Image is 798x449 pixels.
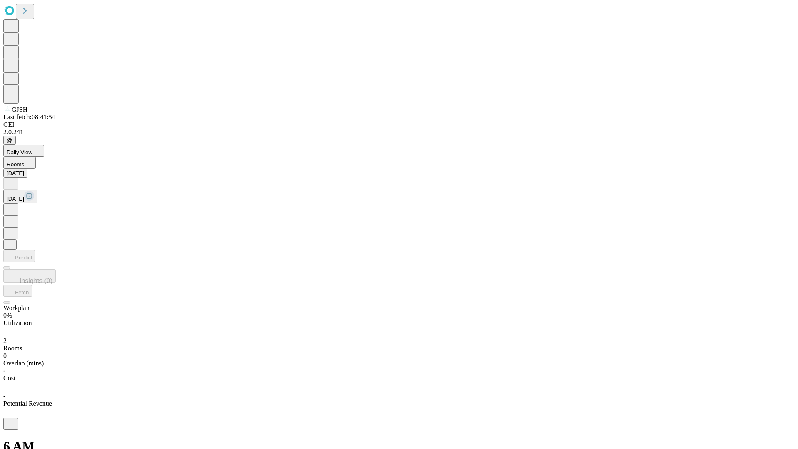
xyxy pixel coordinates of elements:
span: [DATE] [7,196,24,202]
span: Overlap (mins) [3,360,44,367]
button: @ [3,136,16,145]
span: Daily View [7,149,32,155]
span: Insights (0) [20,277,52,284]
span: Rooms [7,161,24,168]
div: 2.0.241 [3,128,795,136]
span: Utilization [3,319,32,326]
button: [DATE] [3,190,37,203]
span: Workplan [3,304,30,311]
button: Daily View [3,145,44,157]
span: - [3,367,5,374]
button: Predict [3,250,35,262]
button: Fetch [3,285,32,297]
span: @ [7,137,12,143]
button: Rooms [3,157,36,169]
span: Potential Revenue [3,400,52,407]
span: Last fetch: 08:41:54 [3,113,55,121]
button: Insights (0) [3,269,56,283]
div: GEI [3,121,795,128]
button: [DATE] [3,169,27,178]
span: - [3,392,5,400]
span: Cost [3,375,15,382]
span: 0 [3,352,7,359]
span: 0% [3,312,12,319]
span: GJSH [12,106,27,113]
span: 2 [3,337,7,344]
span: Rooms [3,345,22,352]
